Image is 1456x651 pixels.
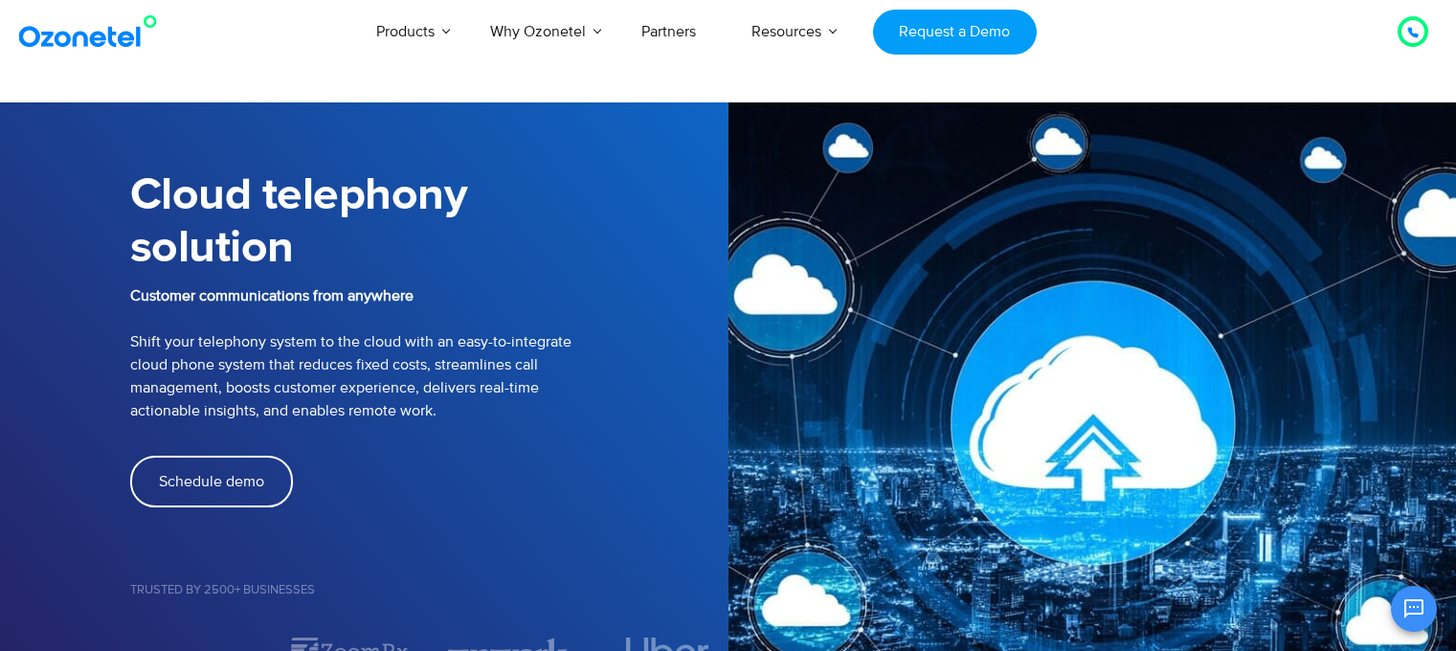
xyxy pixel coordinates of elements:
[1391,586,1437,632] button: Open chat
[130,286,414,305] b: Customer communications from anywhere
[130,284,728,422] p: Shift your telephony system to the cloud with an easy-to-integrate cloud phone system that reduce...
[130,584,728,596] h5: Trusted by 2500+ Businesses
[159,474,264,489] span: Schedule demo
[873,10,1037,55] a: Request a Demo
[130,169,728,275] h1: Cloud telephony solution
[130,456,293,507] a: Schedule demo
